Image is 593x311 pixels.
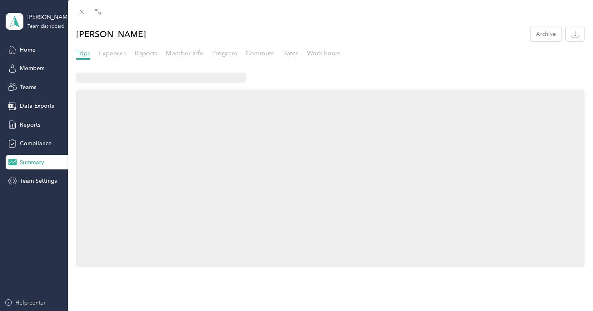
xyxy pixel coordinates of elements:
[166,49,204,57] span: Member info
[307,49,340,57] span: Work hours
[212,49,237,57] span: Program
[99,49,126,57] span: Expenses
[135,49,157,57] span: Reports
[283,49,299,57] span: Rates
[76,49,90,57] span: Trips
[530,27,562,41] button: Archive
[548,266,593,311] iframe: Everlance-gr Chat Button Frame
[76,27,146,41] p: [PERSON_NAME]
[246,49,275,57] span: Commute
